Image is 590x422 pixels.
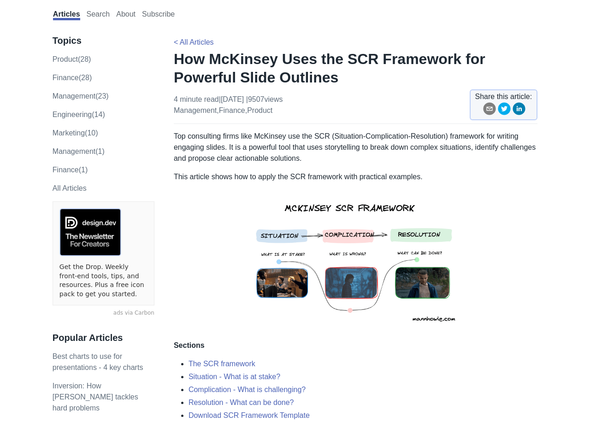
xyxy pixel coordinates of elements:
[189,386,306,393] a: Complication - What is challenging?
[219,106,245,114] a: finance
[53,74,92,82] a: finance(28)
[53,92,109,100] a: management(23)
[53,147,105,155] a: Management(1)
[53,332,154,344] h3: Popular Articles
[53,184,87,192] a: All Articles
[189,411,310,419] a: Download SCR Framework Template
[174,171,537,182] p: This article shows how to apply the SCR framework with practical examples.
[174,341,205,349] strong: Sections
[53,111,105,118] a: engineering(14)
[116,10,136,20] a: About
[174,50,537,87] h1: How McKinsey Uses the SCR Framework for Powerful Slide Outlines
[174,131,537,164] p: Top consulting firms like McKinsey use the SCR (Situation-Complication-Resolution) framework for ...
[247,106,272,114] a: product
[59,208,121,256] img: ads via Carbon
[189,373,280,381] a: Situation - What is at stake?
[498,102,511,118] button: twitter
[53,55,91,63] a: product(28)
[513,102,525,118] button: linkedin
[189,399,294,406] a: Resolution - What can be done?
[53,166,88,174] a: Finance(1)
[53,352,143,371] a: Best charts to use for presentations - 4 key charts
[53,10,80,20] a: Articles
[53,129,98,137] a: marketing(10)
[53,382,138,412] a: Inversion: How [PERSON_NAME] tackles hard problems
[142,10,175,20] a: Subscribe
[87,10,110,20] a: Search
[174,94,283,116] p: 4 minute read | [DATE] , ,
[189,360,255,368] a: The SCR framework
[174,38,214,46] a: < All Articles
[242,190,469,333] img: mckinsey scr framework
[475,91,532,102] span: Share this article:
[174,106,217,114] a: management
[246,95,283,103] span: | 9507 views
[53,309,154,317] a: ads via Carbon
[53,35,154,47] h3: Topics
[59,263,147,299] a: Get the Drop. Weekly front-end tools, tips, and resources. Plus a free icon pack to get you started.
[483,102,496,118] button: email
